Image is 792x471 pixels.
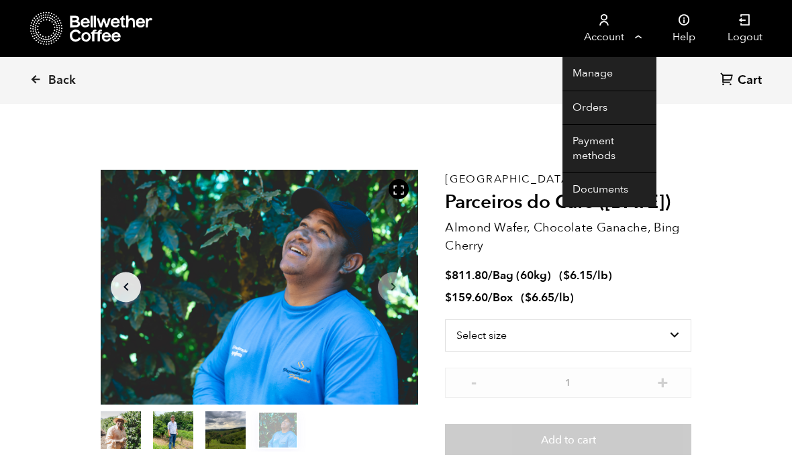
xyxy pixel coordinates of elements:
[562,57,656,91] a: Manage
[525,290,532,305] span: $
[654,374,671,388] button: +
[493,268,551,283] span: Bag (60kg)
[445,424,691,455] button: Add to cart
[554,290,570,305] span: /lb
[720,72,765,90] a: Cart
[593,268,608,283] span: /lb
[445,290,452,305] span: $
[445,219,691,255] p: Almond Wafer, Chocolate Ganache, Bing Cherry
[465,374,482,388] button: -
[562,125,656,173] a: Payment methods
[563,268,593,283] bdi: 6.15
[445,268,452,283] span: $
[48,72,76,89] span: Back
[445,191,691,214] h2: Parceiros do Cafe ([DATE])
[559,268,612,283] span: ( )
[445,290,488,305] bdi: 159.60
[488,268,493,283] span: /
[521,290,574,305] span: ( )
[525,290,554,305] bdi: 6.65
[563,268,570,283] span: $
[445,268,488,283] bdi: 811.80
[493,290,513,305] span: Box
[488,290,493,305] span: /
[562,91,656,125] a: Orders
[562,173,656,207] a: Documents
[738,72,762,89] span: Cart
